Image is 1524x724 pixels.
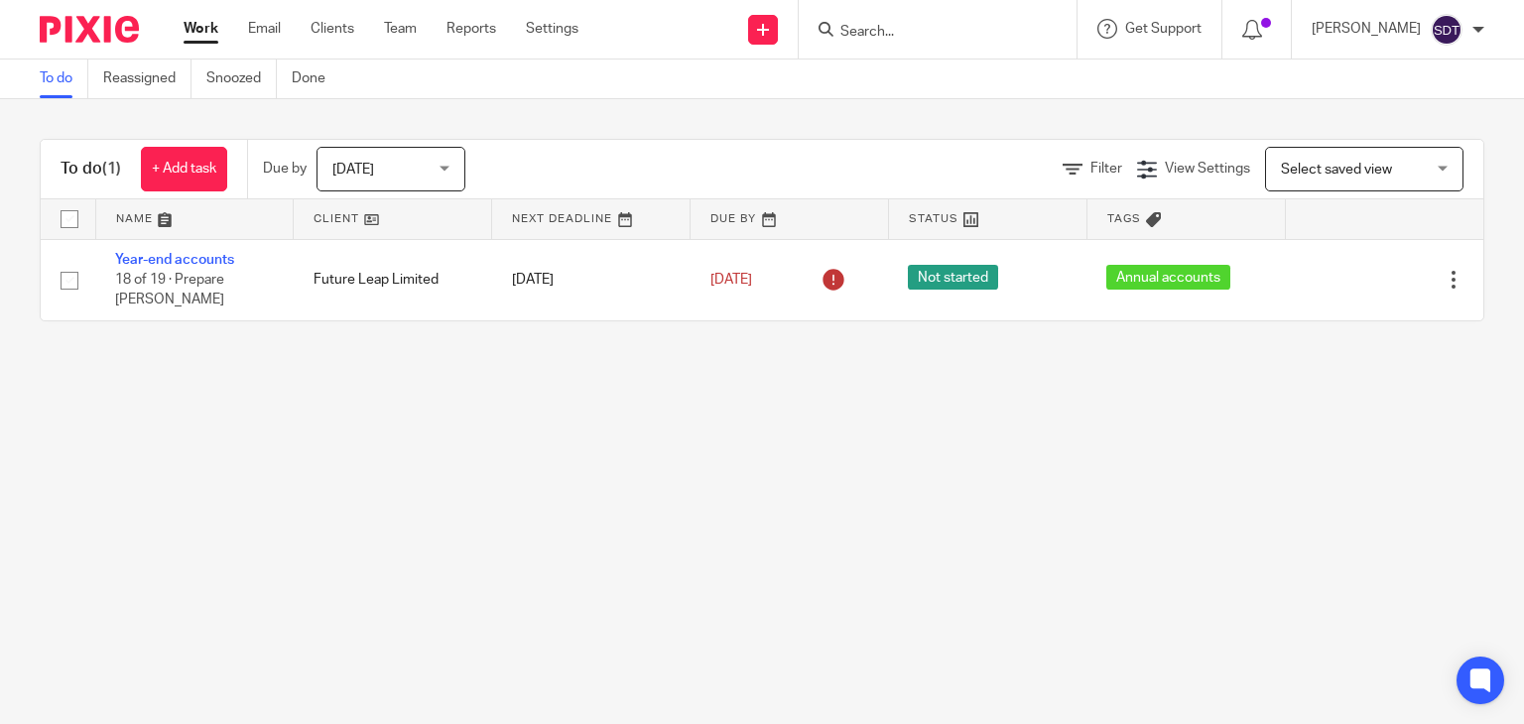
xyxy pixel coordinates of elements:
[446,19,496,39] a: Reports
[206,60,277,98] a: Snoozed
[1165,162,1250,176] span: View Settings
[1281,163,1392,177] span: Select saved view
[492,239,691,320] td: [DATE]
[1106,265,1230,290] span: Annual accounts
[115,273,224,307] span: 18 of 19 · Prepare [PERSON_NAME]
[141,147,227,191] a: + Add task
[1312,19,1421,39] p: [PERSON_NAME]
[103,60,191,98] a: Reassigned
[1107,213,1141,224] span: Tags
[115,253,234,267] a: Year-end accounts
[908,265,998,290] span: Not started
[292,60,340,98] a: Done
[384,19,417,39] a: Team
[311,19,354,39] a: Clients
[40,16,139,43] img: Pixie
[1431,14,1462,46] img: svg%3E
[248,19,281,39] a: Email
[710,273,752,287] span: [DATE]
[294,239,492,320] td: Future Leap Limited
[838,24,1017,42] input: Search
[263,159,307,179] p: Due by
[61,159,121,180] h1: To do
[1125,22,1202,36] span: Get Support
[1090,162,1122,176] span: Filter
[184,19,218,39] a: Work
[102,161,121,177] span: (1)
[526,19,578,39] a: Settings
[40,60,88,98] a: To do
[332,163,374,177] span: [DATE]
